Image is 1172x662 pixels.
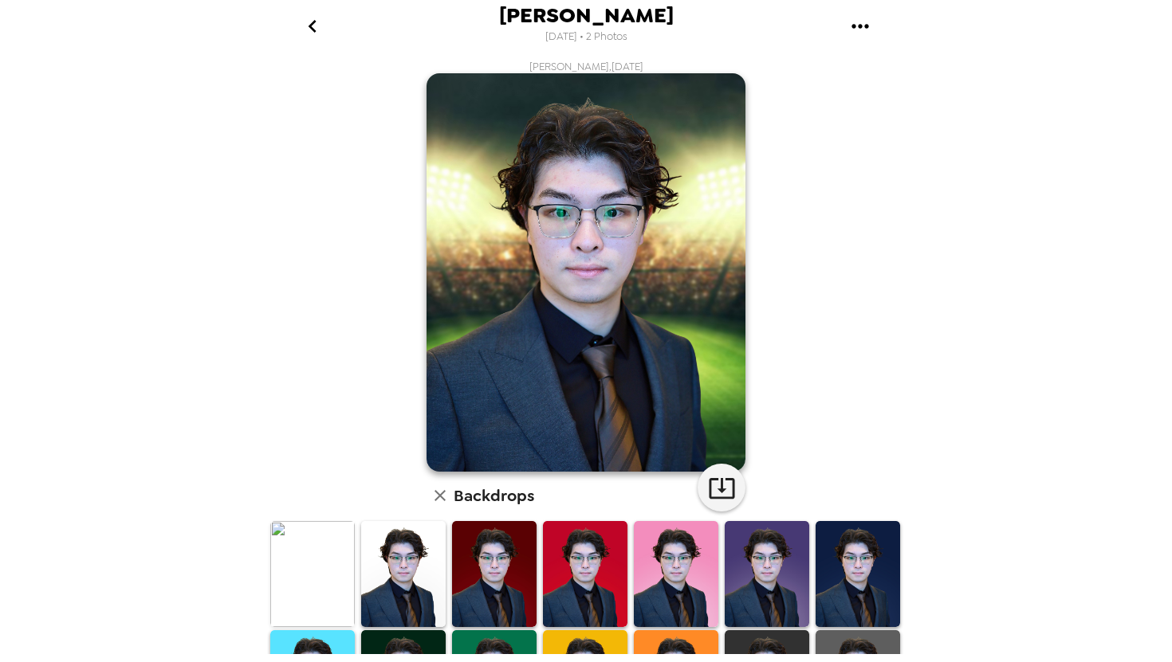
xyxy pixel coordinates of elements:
span: [DATE] • 2 Photos [545,26,627,48]
span: [PERSON_NAME] , [DATE] [529,60,643,73]
img: Original [270,521,355,627]
h6: Backdrops [454,483,534,508]
img: user [427,73,745,472]
span: [PERSON_NAME] [499,5,674,26]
